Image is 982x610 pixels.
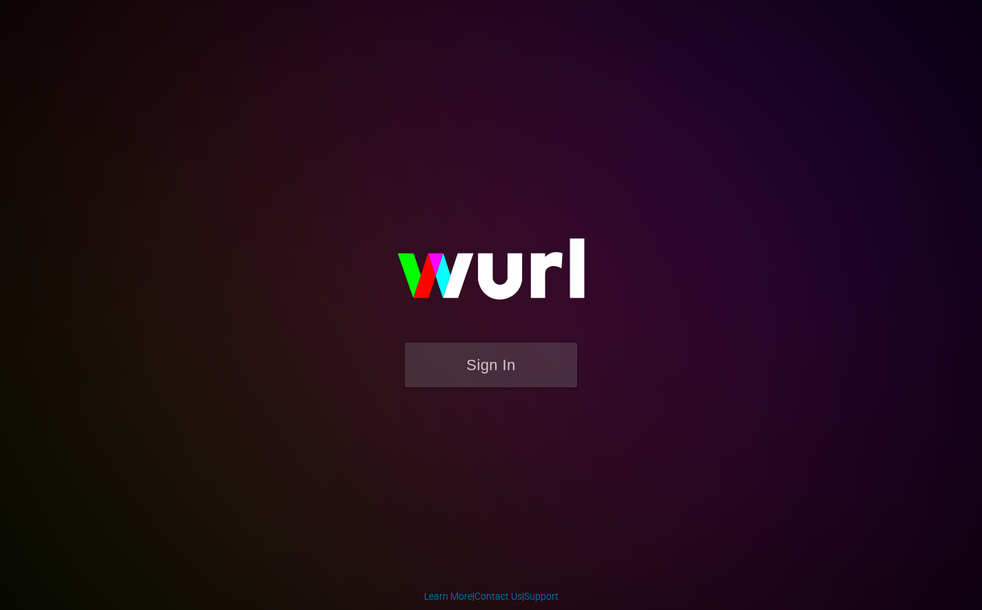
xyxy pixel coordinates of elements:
[424,591,472,602] a: Learn More
[524,591,559,602] a: Support
[405,343,577,387] button: Sign In
[424,589,559,603] div: | |
[353,209,629,343] img: wurl-logo-on-black-223613ac3d8ba8fe6dc639794a292ebdb59501304c7dfd60c99c58986ef67473.svg
[474,591,522,602] a: Contact Us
